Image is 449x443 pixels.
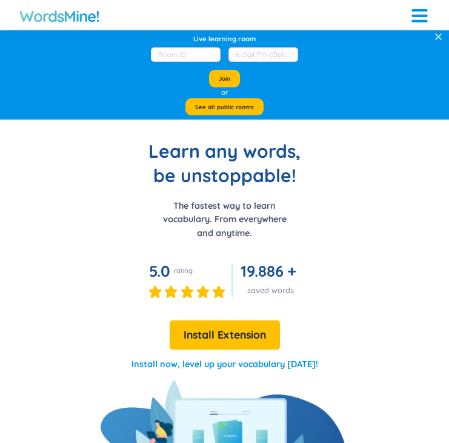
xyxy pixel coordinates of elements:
[209,70,240,87] button: Join
[149,261,170,280] span: 5.0
[241,261,296,280] span: 19.886 +
[170,320,280,350] button: Install Extension
[193,34,256,44] div: Live learning room
[19,6,99,25] a: WordsMine!
[241,285,300,296] div: saved words
[219,75,230,83] span: Join
[228,47,298,62] input: 6-digit PIN (Optional)
[151,47,221,62] input: Room ID
[185,98,264,116] button: See all public rooms
[221,87,228,98] div: or
[170,331,280,340] a: Install Extension
[104,139,346,188] h1: Learn any words, be unstoppable!
[155,199,295,240] p: The fastest way to learn vocabulary. From everywhere and anytime.
[195,103,254,111] span: See all public rooms
[131,357,318,371] p: Install now, level up your vocabulary [DATE]!
[174,266,193,276] div: rating
[184,326,266,343] span: Install Extension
